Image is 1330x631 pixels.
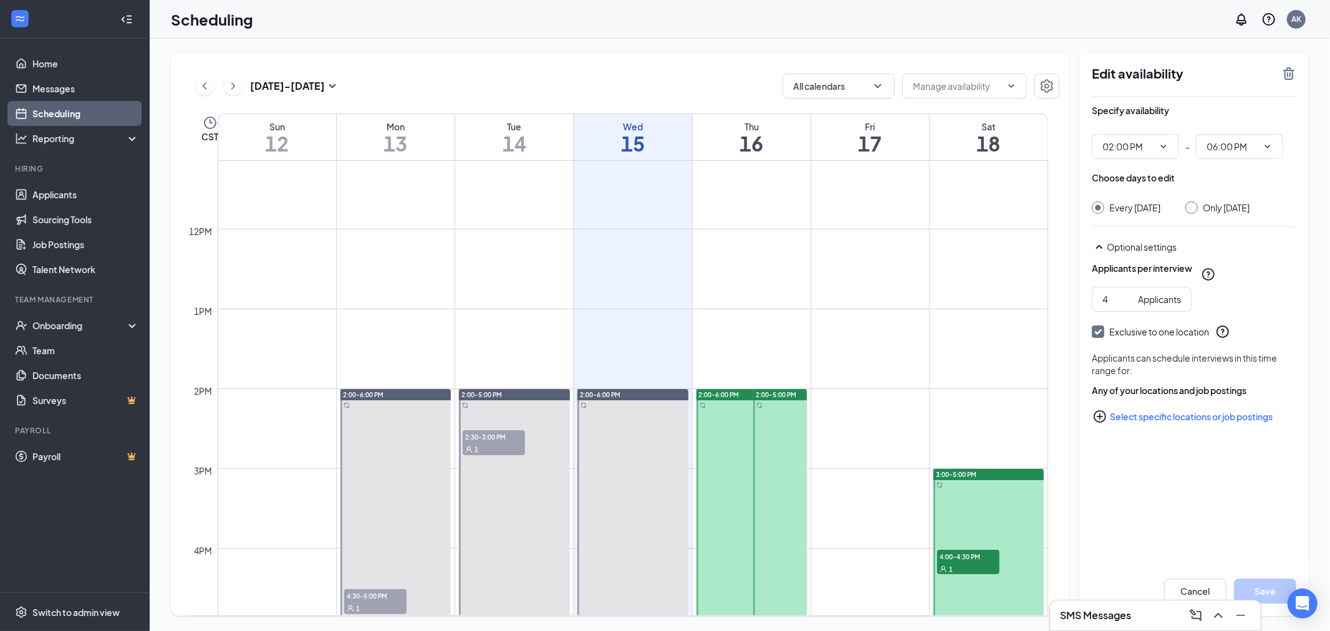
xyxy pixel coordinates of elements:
span: 2:00-5:00 PM [461,390,502,399]
svg: Sync [756,402,763,408]
h3: SMS Messages [1060,609,1131,622]
svg: Sync [700,402,706,408]
svg: WorkstreamLogo [14,12,26,25]
div: Sat [930,120,1048,133]
a: October 12, 2025 [218,114,336,160]
svg: ChevronDown [872,80,884,92]
div: Optional settings [1107,241,1296,253]
div: Thu [693,120,811,133]
svg: QuestionInfo [1261,12,1276,27]
svg: ChevronDown [1006,81,1016,91]
a: October 17, 2025 [811,114,929,160]
button: Select specific locations or job postingsPlusCircle [1092,404,1296,429]
button: Settings [1034,74,1059,99]
h1: 16 [693,133,811,154]
div: Sun [218,120,336,133]
div: Choose days to edit [1092,171,1175,184]
span: 4:30-5:00 PM [344,589,407,602]
div: Onboarding [32,319,128,332]
span: 1 [475,445,478,454]
svg: SmallChevronDown [325,79,340,94]
div: 12pm [187,224,215,238]
a: Job Postings [32,232,139,257]
div: Reporting [32,132,140,145]
svg: TrashOutline [1281,66,1296,81]
div: Team Management [15,294,137,305]
a: October 15, 2025 [574,114,692,160]
svg: Analysis [15,132,27,145]
span: CST [201,130,218,143]
h1: 13 [337,133,455,154]
svg: QuestionInfo [1201,267,1216,282]
a: Messages [32,76,139,101]
a: Home [32,51,139,76]
div: Tue [455,120,573,133]
h3: [DATE] - [DATE] [250,79,325,93]
div: Only [DATE] [1203,201,1250,214]
button: Cancel [1164,579,1226,604]
div: Specify availability [1092,104,1169,117]
div: Every [DATE] [1109,201,1160,214]
button: ChevronLeft [195,77,214,95]
div: - [1092,134,1296,159]
svg: Sync [937,482,943,488]
div: Exclusive to one location [1109,325,1209,338]
svg: Minimize [1233,608,1248,623]
svg: UserCheck [15,319,27,332]
div: Any of your locations and job postings [1092,384,1296,397]
h1: 15 [574,133,692,154]
svg: ChevronUp [1211,608,1226,623]
button: All calendarsChevronDown [783,74,895,99]
button: Save [1234,579,1296,604]
div: Applicants [1138,292,1181,306]
span: 1 [949,565,953,574]
h1: Scheduling [171,9,253,30]
svg: ChevronLeft [198,79,211,94]
span: 2:00-5:00 PM [756,390,796,399]
a: SurveysCrown [32,388,139,413]
svg: Clock [203,115,218,130]
svg: Collapse [120,13,133,26]
div: Optional settings [1092,239,1296,254]
svg: PlusCircle [1092,409,1107,424]
div: Wed [574,120,692,133]
svg: ComposeMessage [1188,608,1203,623]
button: ChevronRight [224,77,243,95]
svg: ChevronDown [1263,142,1273,152]
svg: ChevronDown [1159,142,1169,152]
a: Talent Network [32,257,139,282]
span: 2:00-6:00 PM [699,390,740,399]
div: 2pm [192,384,215,398]
span: 3:00-5:00 PM [936,470,976,479]
div: Switch to admin view [32,606,120,619]
a: October 16, 2025 [693,114,811,160]
a: October 14, 2025 [455,114,573,160]
div: Hiring [15,163,137,174]
a: PayrollCrown [32,444,139,469]
svg: Sync [344,402,350,408]
span: 1 [356,604,360,613]
button: ComposeMessage [1186,605,1206,625]
div: 1pm [192,304,215,318]
div: AK [1291,14,1301,24]
h1: 17 [811,133,929,154]
a: Documents [32,363,139,388]
svg: Notifications [1234,12,1249,27]
span: 2:00-6:00 PM [580,390,620,399]
a: Sourcing Tools [32,207,139,232]
span: 2:00-6:00 PM [343,390,383,399]
div: Open Intercom Messenger [1288,589,1318,619]
svg: User [347,605,354,612]
svg: SmallChevronUp [1092,239,1107,254]
a: October 13, 2025 [337,114,455,160]
div: Mon [337,120,455,133]
svg: ChevronRight [227,79,239,94]
span: 2:30-3:00 PM [463,430,525,443]
div: 4pm [192,544,215,557]
svg: Settings [15,606,27,619]
div: Applicants can schedule interviews in this time range for: [1092,352,1296,377]
a: Team [32,338,139,363]
input: Manage availability [913,79,1001,93]
a: Applicants [32,182,139,207]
